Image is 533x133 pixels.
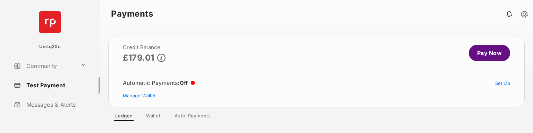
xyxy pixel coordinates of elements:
[123,79,195,86] div: Automatic Payments :
[123,93,155,98] a: Manage Wallet
[11,96,100,113] a: Messages & Alerts
[11,57,78,74] a: Community
[180,80,188,86] span: Off
[141,113,166,121] a: Wallet
[123,45,166,50] h2: Credit Balance
[495,80,510,86] a: Set Up
[39,43,61,50] p: Unitq20c
[169,113,217,121] a: Auto-Payments
[39,11,61,33] img: svg+xml;base64,PHN2ZyB4bWxucz0iaHR0cDovL3d3dy53My5vcmcvMjAwMC9zdmciIHdpZHRoPSI2NCIgaGVpZ2h0PSI2NC...
[123,53,154,62] p: £179.01
[111,10,153,18] strong: Payments
[11,77,100,94] a: Test Payment
[110,113,138,121] a: Ledger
